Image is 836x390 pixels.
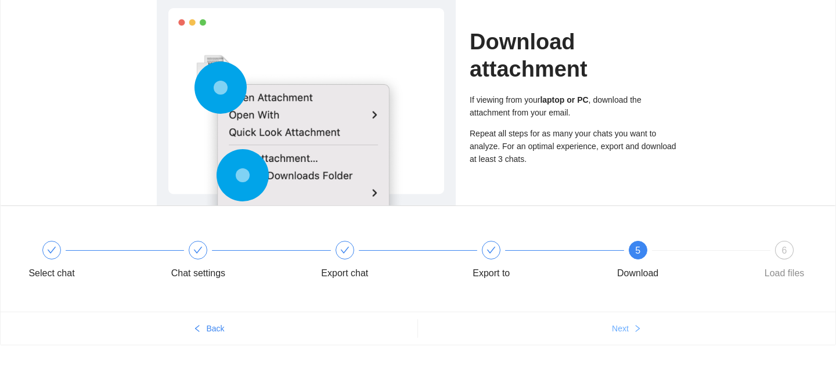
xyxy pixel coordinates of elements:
span: check [487,245,496,255]
span: check [47,245,56,255]
div: 6Load files [751,241,818,283]
span: Back [206,322,224,335]
div: Chat settings [171,264,225,283]
div: Download [617,264,658,283]
span: check [340,245,349,255]
span: right [633,324,642,334]
button: leftBack [1,319,417,338]
div: If viewing from your , download the attachment from your email. [470,93,679,119]
div: Repeat all steps for as many your chats you want to analyze. For an optimal experience, export an... [470,127,679,165]
b: laptop or PC [540,95,588,104]
div: Select chat [18,241,164,283]
span: Next [612,322,629,335]
div: Select chat [28,264,74,283]
div: Export chat [321,264,368,283]
h1: Download attachment [470,28,679,82]
span: check [193,245,203,255]
div: Load files [765,264,805,283]
span: 5 [635,245,640,255]
span: left [193,324,201,334]
div: Export chat [311,241,457,283]
span: 6 [782,245,787,255]
div: Export to [457,241,604,283]
div: Chat settings [164,241,311,283]
div: Export to [473,264,510,283]
div: 5Download [604,241,751,283]
button: Nextright [418,319,835,338]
